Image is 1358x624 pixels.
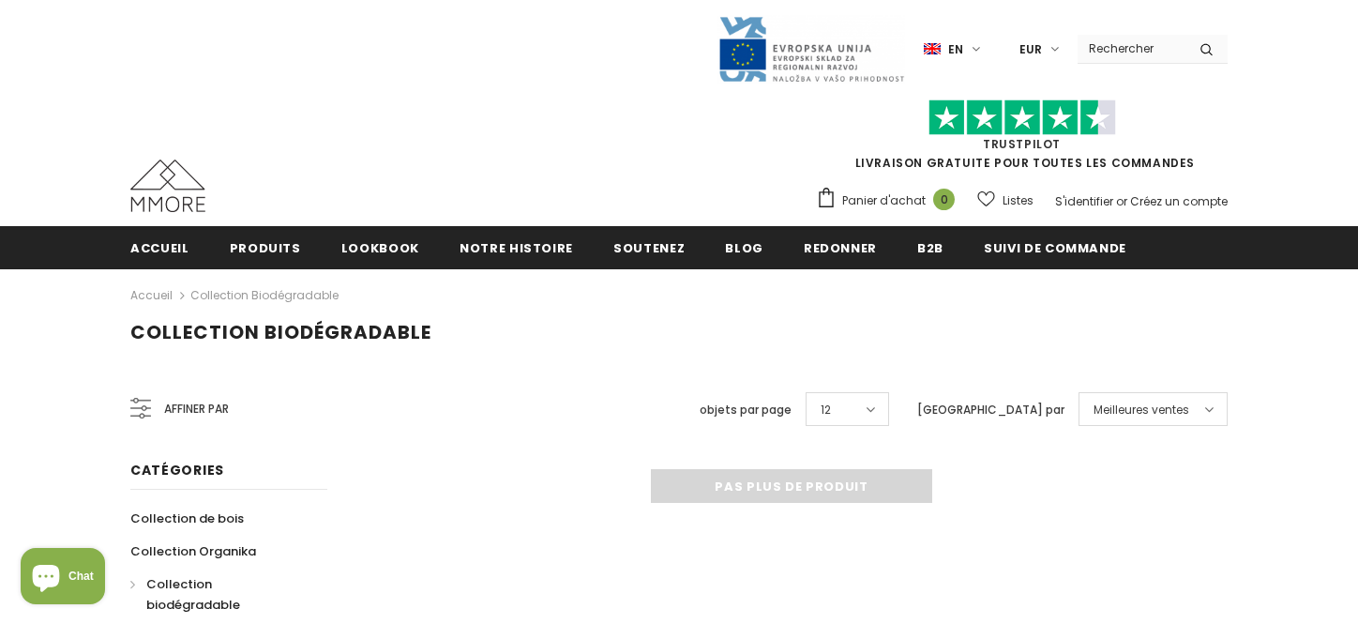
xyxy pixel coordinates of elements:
a: Collection biodégradable [190,287,339,303]
span: B2B [917,239,943,257]
span: Listes [1003,191,1034,210]
inbox-online-store-chat: Shopify online store chat [15,548,111,609]
span: Collection de bois [130,510,244,527]
span: en [948,40,963,59]
span: Notre histoire [460,239,573,257]
span: Affiner par [164,399,229,419]
a: Panier d'achat 0 [816,187,964,215]
a: Collection biodégradable [130,568,307,621]
a: B2B [917,226,943,268]
a: Blog [725,226,763,268]
a: Produits [230,226,301,268]
input: Search Site [1078,35,1185,62]
img: Cas MMORE [130,160,205,212]
label: objets par page [700,401,792,419]
a: soutenez [613,226,685,268]
span: or [1116,193,1127,209]
span: Meilleures ventes [1094,401,1189,419]
a: Collection de bois [130,502,244,535]
span: Redonner [804,239,877,257]
span: soutenez [613,239,685,257]
a: Redonner [804,226,877,268]
label: [GEOGRAPHIC_DATA] par [917,401,1064,419]
a: Notre histoire [460,226,573,268]
a: Lookbook [341,226,419,268]
span: Blog [725,239,763,257]
a: Collection Organika [130,535,256,568]
a: Créez un compte [1130,193,1228,209]
span: Collection biodégradable [130,319,431,345]
span: 0 [933,189,955,210]
a: Listes [977,184,1034,217]
span: EUR [1019,40,1042,59]
span: LIVRAISON GRATUITE POUR TOUTES LES COMMANDES [816,108,1228,171]
span: Panier d'achat [842,191,926,210]
span: 12 [821,401,831,419]
a: TrustPilot [983,136,1061,152]
a: S'identifier [1055,193,1113,209]
a: Accueil [130,284,173,307]
img: Javni Razpis [717,15,905,84]
span: Suivi de commande [984,239,1126,257]
span: Accueil [130,239,189,257]
span: Collection biodégradable [146,575,240,614]
span: Collection Organika [130,542,256,560]
span: Lookbook [341,239,419,257]
img: i-lang-1.png [924,41,941,57]
span: Produits [230,239,301,257]
a: Suivi de commande [984,226,1126,268]
a: Accueil [130,226,189,268]
img: Faites confiance aux étoiles pilotes [928,99,1116,136]
span: Catégories [130,461,224,479]
a: Javni Razpis [717,40,905,56]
